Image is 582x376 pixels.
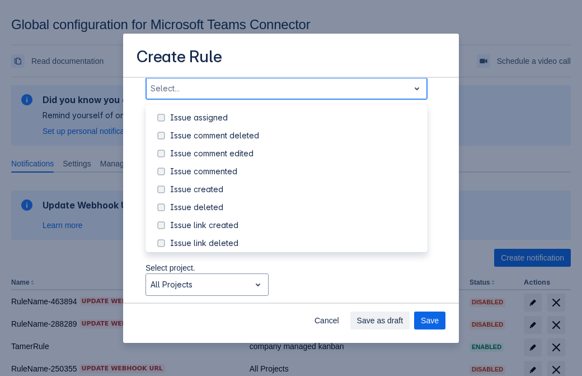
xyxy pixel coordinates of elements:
[145,262,269,273] p: Select project.
[137,47,222,69] h3: Create Rule
[410,82,424,95] span: open
[414,312,445,329] button: Save
[291,301,414,313] p: Select issue priorities.
[421,312,439,329] span: Save
[350,312,410,329] button: Save as draft
[170,130,421,141] div: Issue comment deleted
[123,77,459,304] div: Scrollable content
[170,184,421,195] div: Issue created
[170,148,421,159] div: Issue comment edited
[251,278,265,291] span: open
[170,166,421,177] div: Issue commented
[308,312,346,329] button: Cancel
[315,312,339,329] span: Cancel
[170,202,421,213] div: Issue deleted
[170,238,421,249] div: Issue link deleted
[170,220,421,231] div: Issue link created
[357,312,403,329] span: Save as draft
[170,112,421,123] div: Issue assigned
[145,301,269,313] p: Select issue types.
